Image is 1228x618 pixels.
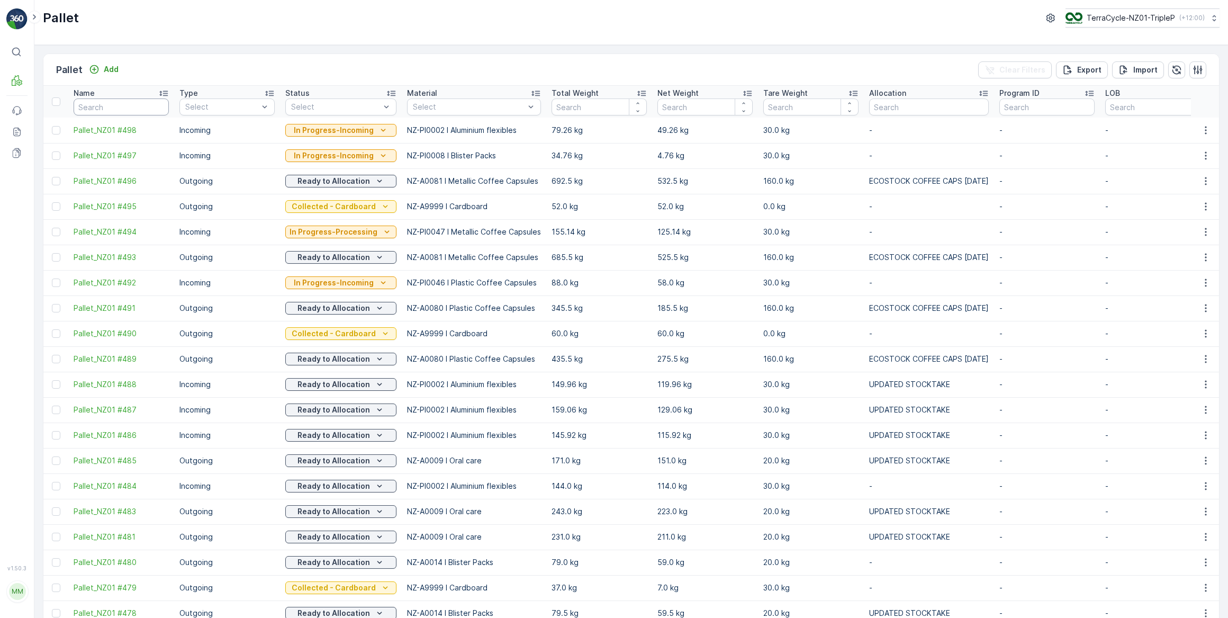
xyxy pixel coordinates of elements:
[297,176,370,186] p: Ready to Allocation
[407,201,541,212] p: NZ-A9999 I Cardboard
[763,430,859,441] p: 30.0 kg
[179,379,275,390] p: Incoming
[657,227,753,237] p: 125.14 kg
[1105,88,1120,98] p: LOB
[43,10,79,26] p: Pallet
[657,277,753,288] p: 58.0 kg
[999,65,1045,75] p: Clear Filters
[763,481,859,491] p: 30.0 kg
[999,125,1095,136] p: -
[999,88,1040,98] p: Program ID
[552,583,647,593] p: 37.0 kg
[285,226,396,238] button: In Progress-Processing
[869,252,989,263] p: ECOSTOCK COFFEE CAPS [DATE]
[179,227,275,237] p: Incoming
[1105,455,1200,466] p: -
[1105,252,1200,263] p: -
[864,143,994,168] td: -
[179,176,275,186] p: Outgoing
[407,583,541,593] p: NZ-A9999 I Cardboard
[864,219,994,245] td: -
[407,430,541,441] p: NZ-PI0002 I Aluminium flexibles
[74,201,169,212] a: Pallet_NZ01 #495
[407,328,541,339] p: NZ-A9999 I Cardboard
[179,430,275,441] p: Incoming
[763,557,859,568] p: 20.0 kg
[179,481,275,491] p: Incoming
[74,506,169,517] span: Pallet_NZ01 #483
[999,379,1095,390] p: -
[45,261,165,270] span: NZ-PI0002 I Aluminium flexibles
[291,102,380,112] p: Select
[552,354,647,364] p: 435.5 kg
[552,150,647,161] p: 34.76 kg
[52,380,60,389] div: Toggle Row Selected
[657,532,753,542] p: 211.0 kg
[552,303,647,314] p: 345.5 kg
[552,405,647,415] p: 159.06 kg
[407,176,541,186] p: NZ-A0081 I Metallic Coffee Capsules
[1105,277,1200,288] p: -
[869,379,989,390] p: UPDATED STOCKTAKE
[1105,125,1200,136] p: -
[294,125,374,136] p: In Progress-Incoming
[552,506,647,517] p: 243.0 kg
[74,125,169,136] a: Pallet_NZ01 #498
[1087,13,1175,23] p: TerraCycle-NZ01-TripleP
[285,556,396,569] button: Ready to Allocation
[52,558,60,567] div: Toggle Row Selected
[297,379,370,390] p: Ready to Allocation
[552,88,599,98] p: Total Weight
[869,88,906,98] p: Allocation
[9,191,62,200] span: Total Weight :
[552,557,647,568] p: 79.0 kg
[657,455,753,466] p: 151.0 kg
[74,430,169,441] a: Pallet_NZ01 #486
[74,328,169,339] a: Pallet_NZ01 #490
[999,98,1095,115] input: Search
[74,379,169,390] a: Pallet_NZ01 #488
[999,176,1095,186] p: -
[1105,303,1200,314] p: -
[74,176,169,186] a: Pallet_NZ01 #496
[52,533,60,541] div: Toggle Row Selected
[85,63,123,76] button: Add
[999,303,1095,314] p: -
[52,202,60,211] div: Toggle Row Selected
[552,455,647,466] p: 171.0 kg
[869,506,989,517] p: UPDATED STOCKTAKE
[104,64,119,75] p: Add
[864,270,994,295] td: -
[285,378,396,391] button: Ready to Allocation
[657,328,753,339] p: 60.0 kg
[763,277,859,288] p: 30.0 kg
[62,191,71,200] span: 30
[407,125,541,136] p: NZ-PI0002 I Aluminium flexibles
[763,455,859,466] p: 20.0 kg
[74,405,169,415] a: Pallet_NZ01 #487
[1066,12,1082,24] img: TC_7kpGtVS.png
[552,328,647,339] p: 60.0 kg
[59,226,69,235] span: 30
[999,328,1095,339] p: -
[552,227,647,237] p: 155.14 kg
[297,252,370,263] p: Ready to Allocation
[297,430,370,441] p: Ready to Allocation
[657,354,753,364] p: 275.5 kg
[999,532,1095,542] p: -
[52,584,60,592] div: Toggle Row Selected
[285,404,396,416] button: Ready to Allocation
[552,125,647,136] p: 79.26 kg
[52,304,60,312] div: Toggle Row Selected
[999,354,1095,364] p: -
[9,174,35,183] span: Name :
[179,532,275,542] p: Outgoing
[657,176,753,186] p: 532.5 kg
[869,532,989,542] p: UPDATED STOCKTAKE
[657,506,753,517] p: 223.0 kg
[552,430,647,441] p: 145.92 kg
[999,150,1095,161] p: -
